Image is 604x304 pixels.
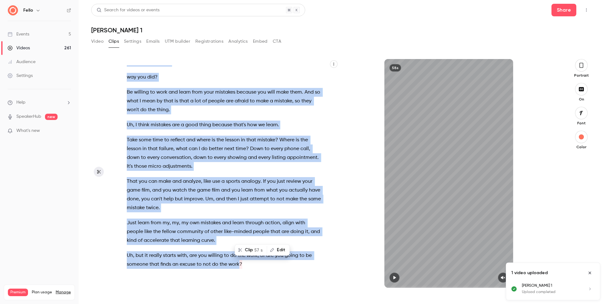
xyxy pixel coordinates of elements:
[226,195,237,204] span: then
[309,144,310,153] span: ,
[170,219,171,227] span: ,
[258,121,265,129] span: we
[247,121,257,129] span: how
[212,121,232,129] span: because
[127,227,143,236] span: people
[276,88,289,97] span: make
[235,97,249,106] span: afraid
[151,195,162,204] span: can't
[233,121,246,129] span: that's
[315,88,320,97] span: so
[213,195,215,204] span: ,
[506,283,600,300] ul: Uploads list
[208,153,213,162] span: to
[239,260,242,269] span: ?
[208,97,225,106] span: people
[127,260,148,269] span: someone
[299,251,305,260] span: to
[138,236,143,245] span: of
[308,227,310,236] span: ,
[241,186,253,195] span: learn
[226,97,233,106] span: are
[280,219,281,227] span: ,
[127,186,140,195] span: game
[175,97,178,106] span: is
[212,177,220,186] span: use
[142,186,150,195] span: film
[311,227,320,236] span: and
[511,270,548,276] p: 1 video uploaded
[203,260,211,269] span: not
[197,260,202,269] span: to
[179,88,191,97] span: learn
[272,153,286,162] span: listing
[169,106,170,114] span: .
[250,144,263,153] span: Down
[163,186,171,195] span: you
[238,251,245,260] span: the
[170,236,180,245] span: that
[127,73,136,82] span: way
[212,136,215,144] span: is
[232,186,240,195] span: you
[226,177,240,186] span: sports
[246,136,256,144] span: that
[237,88,256,97] span: because
[136,251,143,260] span: but
[127,97,138,106] span: what
[302,88,303,97] span: .
[140,97,141,106] span: I
[163,219,170,227] span: my
[225,136,240,144] span: lesson
[204,227,209,236] span: of
[292,97,294,106] span: ,
[179,219,180,227] span: ,
[16,113,41,120] a: SpeakerHub
[273,36,281,46] button: CTA
[148,106,155,114] span: the
[274,97,292,106] span: mistake
[241,177,260,186] span: analogy
[8,31,29,37] div: Events
[32,290,52,295] span: Plan usage
[290,88,302,97] span: them
[286,195,298,204] span: make
[241,136,245,144] span: in
[258,88,266,97] span: you
[245,219,264,227] span: through
[215,88,235,97] span: mistakes
[248,153,257,162] span: and
[159,177,171,186] span: make
[146,36,159,46] button: Emails
[151,121,171,129] span: mistakes
[230,251,237,260] span: do
[151,219,161,227] span: from
[221,177,225,186] span: a
[195,97,201,106] span: lot
[282,219,294,227] span: align
[161,153,191,162] span: conversation
[267,88,275,97] span: will
[228,36,248,46] button: Analytics
[127,144,141,153] span: lesson
[140,106,147,114] span: do
[282,227,289,236] span: are
[522,283,580,289] p: [PERSON_NAME] 1
[296,136,299,144] span: is
[190,97,193,106] span: a
[287,153,317,162] span: appointment
[157,106,169,114] span: thing
[210,227,223,236] span: other
[260,177,262,186] span: .
[212,186,220,195] span: film
[8,73,33,79] div: Settings
[186,136,195,144] span: and
[201,219,221,227] span: mistakes
[145,251,148,260] span: it
[308,195,321,204] span: same
[221,186,230,195] span: and
[201,236,214,245] span: curve
[299,195,307,204] span: the
[254,186,265,195] span: from
[204,88,214,97] span: your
